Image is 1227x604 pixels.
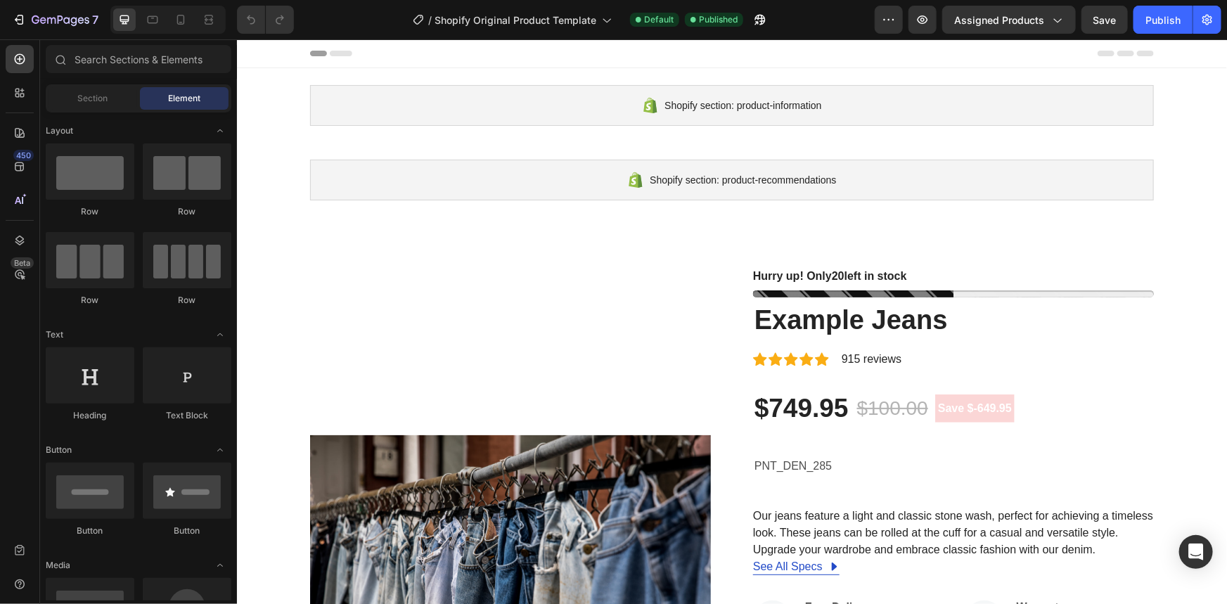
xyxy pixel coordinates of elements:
[954,13,1044,27] span: Assigned Products
[1093,14,1117,26] span: Save
[46,45,231,73] input: Search Sections & Elements
[46,294,134,307] div: Row
[699,13,738,26] span: Published
[92,11,98,28] p: 7
[11,257,34,269] div: Beta
[168,92,200,105] span: Element
[143,525,231,537] div: Button
[780,560,891,577] p: Warranty
[516,264,917,299] h2: Example Jeans
[46,124,73,137] span: Layout
[1081,6,1128,34] button: Save
[78,92,108,105] span: Section
[209,439,231,461] span: Toggle open
[516,416,917,439] h2: PNT_DEN_285
[46,409,134,422] div: Heading
[568,560,693,577] p: Free Delivery
[1179,535,1213,569] div: Open Intercom Messenger
[595,231,608,243] span: 20
[46,205,134,218] div: Row
[209,120,231,142] span: Toggle open
[46,525,134,537] div: Button
[644,13,674,26] span: Default
[942,6,1076,34] button: Assigned Products
[143,205,231,218] div: Row
[516,229,670,245] p: Hurry up! Only left in stock
[413,132,599,149] span: Shopify section: product-recommendations
[237,6,294,34] div: Undo/Redo
[516,470,916,516] p: Our jeans feature a light and classic stone wash, perfect for achieving a timeless look. These je...
[428,58,584,75] span: Shopify section: product-information
[435,13,596,27] span: Shopify Original Product Template
[698,355,778,383] pre: Save $-649.95
[237,39,1227,604] iframe: Design area
[1145,13,1181,27] div: Publish
[46,328,63,341] span: Text
[428,13,432,27] span: /
[619,353,693,385] div: $100.00
[209,323,231,346] span: Toggle open
[209,554,231,577] span: Toggle open
[516,519,586,536] div: See All Specs
[516,352,613,386] div: $749.95
[46,444,72,456] span: Button
[13,150,34,161] div: 450
[6,6,105,34] button: 7
[143,294,231,307] div: Row
[46,559,70,572] span: Media
[1133,6,1193,34] button: Publish
[605,311,664,328] p: 915 reviews
[516,519,603,536] a: See All Specs
[143,409,231,422] div: Text Block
